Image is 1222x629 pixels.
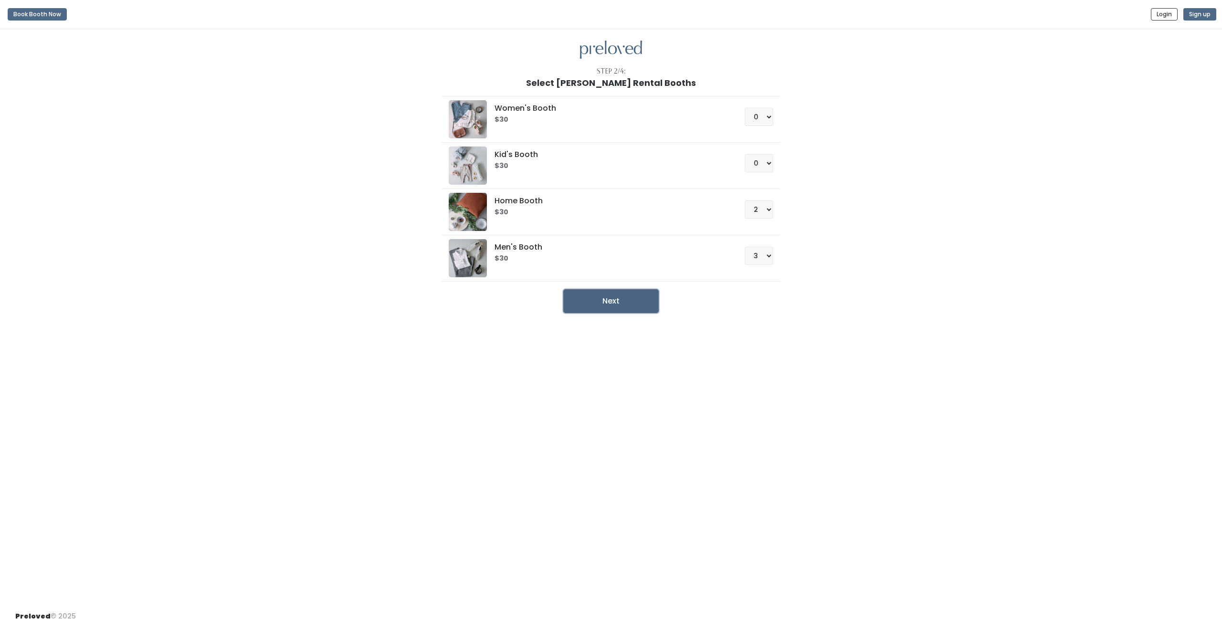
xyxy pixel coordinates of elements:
h5: Home Booth [495,197,721,205]
button: Book Booth Now [8,8,67,21]
h1: Select [PERSON_NAME] Rental Booths [526,78,696,88]
h5: Women's Booth [495,104,721,113]
a: Book Booth Now [8,4,67,25]
span: Preloved [15,611,51,621]
img: preloved logo [449,239,487,277]
div: © 2025 [15,604,76,621]
h6: $30 [495,162,721,170]
img: preloved logo [449,193,487,231]
img: preloved logo [449,147,487,185]
button: Login [1151,8,1178,21]
h5: Men's Booth [495,243,721,252]
h6: $30 [495,116,721,124]
button: Sign up [1183,8,1216,21]
div: Step 2/4: [597,66,626,76]
h5: Kid's Booth [495,150,721,159]
img: preloved logo [449,100,487,138]
img: preloved logo [580,41,642,59]
h6: $30 [495,209,721,216]
h6: $30 [495,255,721,262]
button: Next [563,289,659,313]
